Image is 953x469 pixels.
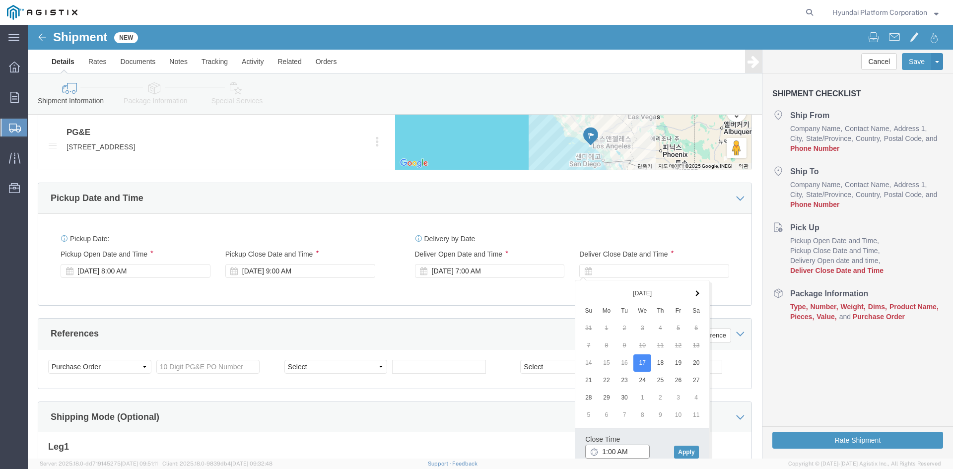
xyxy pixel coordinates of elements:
[162,461,272,467] span: Client: 2025.18.0-9839db4
[428,461,453,467] a: Support
[28,25,953,459] iframe: FS Legacy Container
[832,6,939,18] button: Hyundai Platform Corporation
[40,461,158,467] span: Server: 2025.18.0-dd719145275
[121,461,158,467] span: [DATE] 09:51:11
[452,461,477,467] a: Feedback
[7,5,77,20] img: logo
[231,461,272,467] span: [DATE] 09:32:48
[788,460,941,468] span: Copyright © [DATE]-[DATE] Agistix Inc., All Rights Reserved
[832,7,927,18] span: Hyundai Platform Corporation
